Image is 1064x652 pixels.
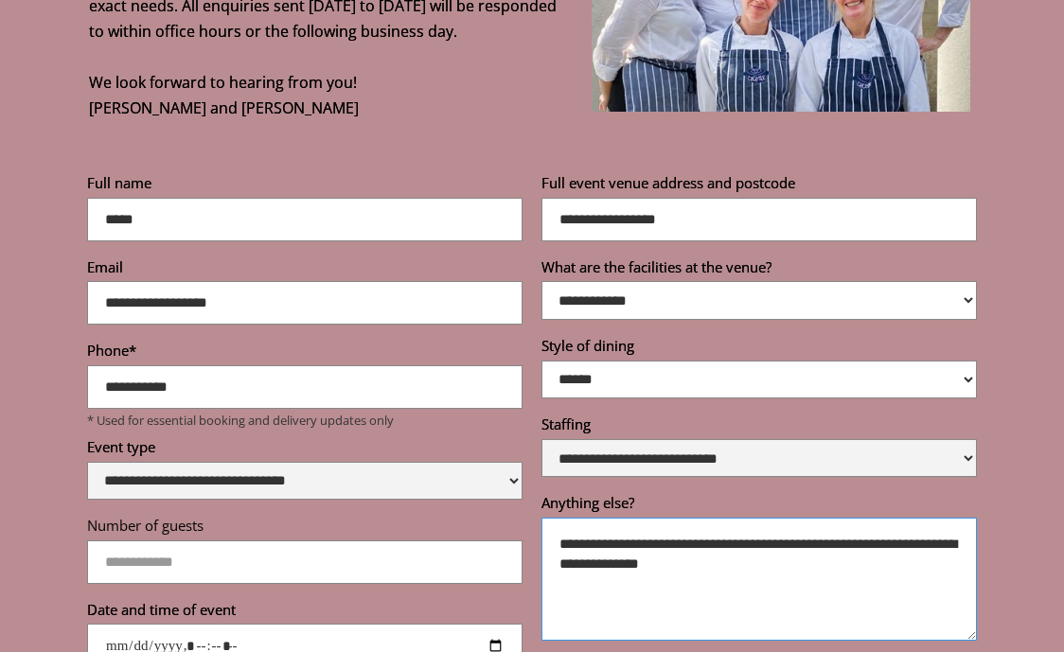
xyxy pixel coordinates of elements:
[87,173,523,198] label: Full name
[87,437,523,462] label: Event type
[87,600,523,625] label: Date and time of event
[87,516,523,540] label: Number of guests
[541,257,977,282] label: What are the facilities at the venue?
[541,414,977,439] label: Staffing
[87,341,523,365] label: Phone*
[541,493,977,518] label: Anything else?
[87,413,523,428] p: * Used for essential booking and delivery updates only
[87,257,523,282] label: Email
[541,173,977,198] label: Full event venue address and postcode
[541,336,977,361] label: Style of dining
